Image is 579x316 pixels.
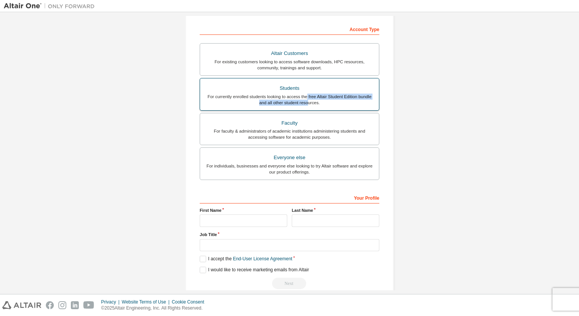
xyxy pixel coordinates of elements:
[205,163,374,175] div: For individuals, businesses and everyone else looking to try Altair software and explore our prod...
[200,256,292,262] label: I accept the
[200,191,379,203] div: Your Profile
[233,256,293,261] a: End-User License Agreement
[205,48,374,59] div: Altair Customers
[200,23,379,35] div: Account Type
[205,83,374,94] div: Students
[200,207,287,213] label: First Name
[46,301,54,309] img: facebook.svg
[205,128,374,140] div: For faculty & administrators of academic institutions administering students and accessing softwa...
[200,267,309,273] label: I would like to receive marketing emails from Altair
[205,118,374,128] div: Faculty
[200,278,379,289] div: Read and acccept EULA to continue
[292,207,379,213] label: Last Name
[205,94,374,106] div: For currently enrolled students looking to access the free Altair Student Edition bundle and all ...
[122,299,172,305] div: Website Terms of Use
[205,152,374,163] div: Everyone else
[4,2,99,10] img: Altair One
[71,301,79,309] img: linkedin.svg
[205,59,374,71] div: For existing customers looking to access software downloads, HPC resources, community, trainings ...
[83,301,94,309] img: youtube.svg
[101,305,209,311] p: © 2025 Altair Engineering, Inc. All Rights Reserved.
[58,301,66,309] img: instagram.svg
[200,232,379,238] label: Job Title
[2,301,41,309] img: altair_logo.svg
[172,299,208,305] div: Cookie Consent
[101,299,122,305] div: Privacy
